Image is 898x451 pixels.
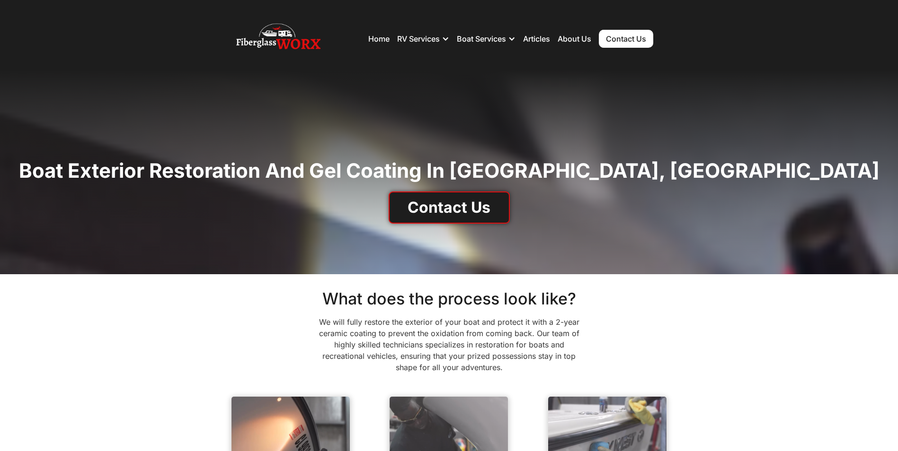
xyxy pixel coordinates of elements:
[19,158,880,183] h1: Boat exterior Restoration and Gel Coating in [GEOGRAPHIC_DATA], [GEOGRAPHIC_DATA]
[389,191,510,224] a: Contact Us
[368,34,390,43] a: Home
[457,25,516,53] div: Boat Services
[397,25,449,53] div: RV Services
[236,20,320,58] img: Fiberglass Worx - RV and Boat repair, RV Roof, RV and Boat Detailing Company Logo
[397,34,440,43] div: RV Services
[227,289,672,309] h2: What does the process look like?
[558,34,591,43] a: About Us
[319,316,579,373] p: We will fully restore the exterior of your boat and protect it with a 2-year ceramic coating to p...
[599,30,653,48] a: Contact Us
[457,34,506,43] div: Boat Services
[523,34,550,43] a: Articles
